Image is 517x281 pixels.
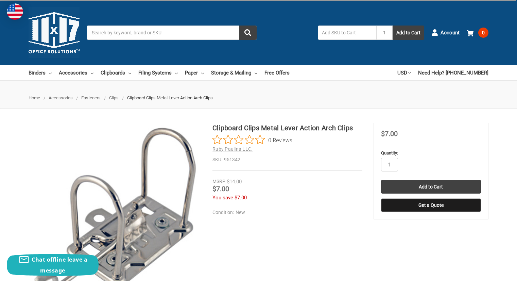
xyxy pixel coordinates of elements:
[441,29,460,37] span: Account
[211,65,257,80] a: Storage & Mailing
[81,95,101,100] a: Fasteners
[235,195,247,201] span: $7.00
[212,209,359,216] dd: New
[87,26,257,40] input: Search by keyword, brand or SKU
[7,254,99,276] button: Chat offline leave a message
[29,65,52,80] a: Binders
[138,65,178,80] a: Filing Systems
[318,26,376,40] input: Add SKU to Cart
[381,130,398,138] span: $7.00
[381,150,481,156] label: Quantity:
[32,256,87,274] span: Chat offline leave a message
[268,135,292,145] span: 0 Reviews
[29,95,40,100] a: Home
[185,65,204,80] a: Paper
[212,156,222,163] dt: SKU:
[212,123,362,133] h1: Clipboard Clips Metal Lever Action Arch Clips
[212,185,229,193] span: $7.00
[7,3,23,20] img: duty and tax information for United States
[212,178,225,185] div: MSRP
[49,95,73,100] a: Accessories
[127,95,213,100] span: Clipboard Clips Metal Lever Action Arch Clips
[431,24,460,42] a: Account
[227,179,242,185] span: $14.00
[212,209,234,216] dt: Condition:
[212,135,292,145] button: Rated 0 out of 5 stars from 0 reviews. Jump to reviews.
[212,195,233,201] span: You save
[212,156,362,163] dd: 951342
[381,198,481,212] button: Get a Quote
[381,180,481,194] input: Add to Cart
[418,65,488,80] a: Need Help? [PHONE_NUMBER]
[264,65,290,80] a: Free Offers
[101,65,131,80] a: Clipboards
[109,95,119,100] a: Clips
[212,146,253,152] a: Ruby Paulina LLC.
[393,26,424,40] button: Add to Cart
[467,24,488,42] a: 0
[478,28,488,38] span: 0
[29,7,80,58] img: 11x17.com
[397,65,411,80] a: USD
[59,65,93,80] a: Accessories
